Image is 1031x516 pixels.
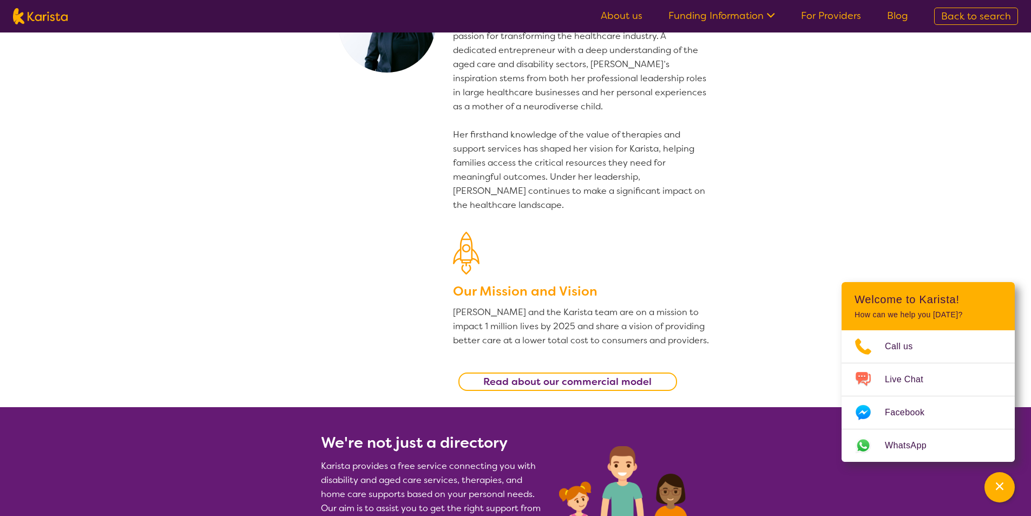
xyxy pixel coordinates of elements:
ul: Choose channel [842,330,1015,462]
a: For Providers [801,9,861,22]
span: Call us [885,338,926,355]
a: Back to search [934,8,1018,25]
p: How can we help you [DATE]? [855,310,1002,319]
img: Karista logo [13,8,68,24]
p: [PERSON_NAME] founded Karista in [DATE], driven by her passion for transforming the healthcare in... [453,15,711,212]
h2: We're not just a directory [321,433,546,453]
span: Live Chat [885,371,936,388]
span: WhatsApp [885,437,940,454]
h3: Our Mission and Vision [453,282,711,301]
img: Our Mission [453,232,480,275]
p: [PERSON_NAME] and the Karista team are on a mission to impact 1 million lives by 2025 and share a... [453,305,711,348]
a: Funding Information [668,9,775,22]
a: Blog [887,9,908,22]
a: Web link opens in a new tab. [842,429,1015,462]
button: Channel Menu [984,472,1015,502]
span: Back to search [941,10,1011,23]
a: About us [601,9,642,22]
span: Facebook [885,404,937,421]
div: Channel Menu [842,282,1015,462]
h2: Welcome to Karista! [855,293,1002,306]
b: Read about our commercial model [483,375,652,388]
